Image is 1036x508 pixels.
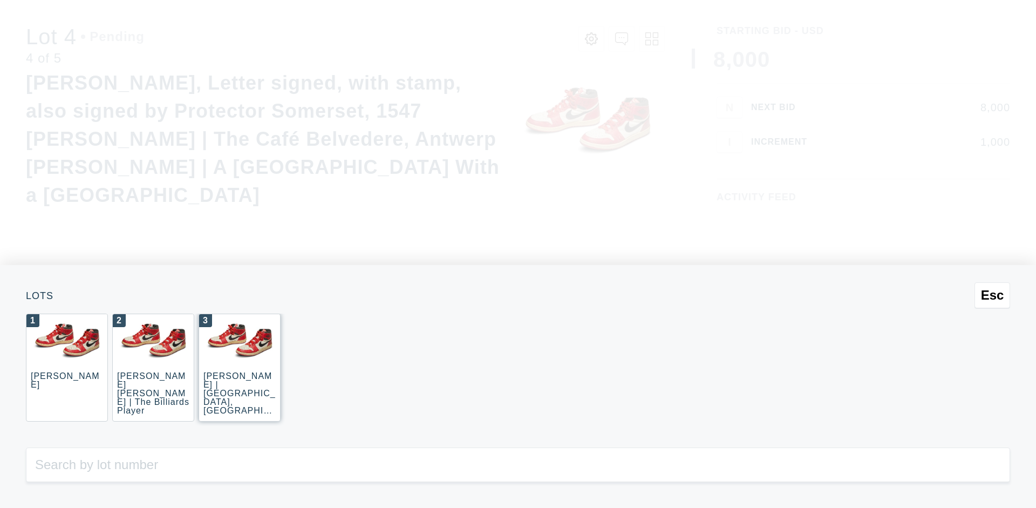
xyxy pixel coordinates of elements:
[117,371,189,415] div: [PERSON_NAME] [PERSON_NAME] | The Billiards Player
[26,314,39,327] div: 1
[974,282,1010,308] button: Esc
[199,314,212,327] div: 3
[113,314,126,327] div: 2
[203,371,276,458] div: [PERSON_NAME] | [GEOGRAPHIC_DATA], [GEOGRAPHIC_DATA] ([GEOGRAPHIC_DATA], [GEOGRAPHIC_DATA])
[981,288,1004,303] span: Esc
[26,448,1010,482] input: Search by lot number
[31,371,99,389] div: [PERSON_NAME]
[26,291,1010,301] div: Lots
